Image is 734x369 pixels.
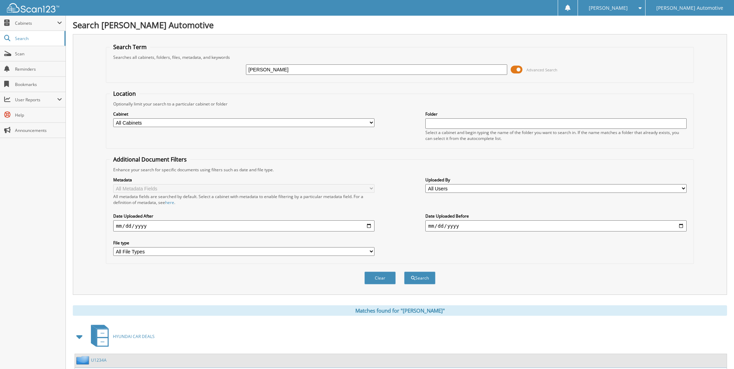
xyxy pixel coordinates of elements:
h1: Search [PERSON_NAME] Automotive [73,19,727,31]
span: Announcements [15,127,62,133]
div: Select a cabinet and begin typing the name of the folder you want to search in. If the name match... [425,129,687,141]
label: Uploaded By [425,177,687,183]
input: start [113,220,374,231]
a: U1234A [91,357,107,363]
label: Cabinet [113,111,374,117]
label: Date Uploaded Before [425,213,687,219]
span: Cabinets [15,20,57,26]
span: Help [15,112,62,118]
div: Searches all cabinets, folders, files, metadata, and keywords [110,54,690,60]
span: HYUNDAI CAR DEALS [113,333,155,339]
legend: Location [110,90,139,97]
span: Search [15,36,61,41]
div: All metadata fields are searched by default. Select a cabinet with metadata to enable filtering b... [113,194,374,205]
a: here [165,199,174,205]
span: Scan [15,51,62,57]
label: Metadata [113,177,374,183]
label: Date Uploaded After [113,213,374,219]
div: Optionally limit your search to a particular cabinet or folder [110,101,690,107]
label: Folder [425,111,687,117]
img: folder2.png [76,356,91,364]
span: [PERSON_NAME] [589,6,628,10]
input: end [425,220,687,231]
span: Bookmarks [15,81,62,87]
span: Reminders [15,66,62,72]
img: scan123-logo-white.svg [7,3,59,13]
div: Matches found for "[PERSON_NAME]" [73,305,727,316]
span: User Reports [15,97,57,103]
span: [PERSON_NAME] Automotive [656,6,723,10]
a: HYUNDAI CAR DEALS [87,323,155,350]
div: Enhance your search for specific documents using filters such as date and file type. [110,167,690,173]
label: File type [113,240,374,246]
legend: Additional Document Filters [110,156,190,163]
button: Search [404,272,435,284]
button: Clear [364,272,396,284]
legend: Search Term [110,43,150,51]
span: Advanced Search [526,67,557,72]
